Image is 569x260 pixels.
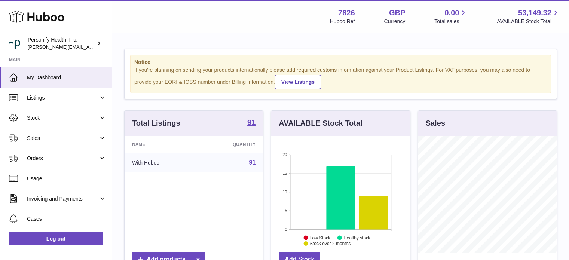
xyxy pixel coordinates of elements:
text: 10 [283,190,287,194]
strong: Notice [134,59,547,66]
strong: 7826 [338,8,355,18]
text: 5 [285,208,287,213]
span: My Dashboard [27,74,106,81]
text: Stock over 2 months [310,241,351,246]
span: AVAILABLE Stock Total [497,18,560,25]
a: 53,149.32 AVAILABLE Stock Total [497,8,560,25]
text: Low Stock [310,235,331,240]
span: Orders [27,155,98,162]
strong: 91 [247,119,256,126]
div: Currency [384,18,406,25]
div: Huboo Ref [330,18,355,25]
span: Total sales [434,18,468,25]
span: 0.00 [445,8,459,18]
a: 0.00 Total sales [434,8,468,25]
div: Personify Health, Inc. [28,36,95,51]
span: Sales [27,135,98,142]
h3: Total Listings [132,118,180,128]
h3: Sales [426,118,445,128]
text: 15 [283,171,287,175]
td: With Huboo [125,153,198,172]
span: 53,149.32 [518,8,551,18]
text: Healthy stock [343,235,371,240]
a: 91 [249,159,256,166]
span: Usage [27,175,106,182]
text: 0 [285,227,287,232]
h3: AVAILABLE Stock Total [279,118,362,128]
span: Invoicing and Payments [27,195,98,202]
text: 20 [283,152,287,157]
strong: GBP [389,8,405,18]
th: Name [125,136,198,153]
a: View Listings [275,75,321,89]
span: Cases [27,215,106,223]
th: Quantity [198,136,263,153]
img: donald.holliday@virginpulse.com [9,38,20,49]
span: Listings [27,94,98,101]
span: Stock [27,114,98,122]
div: If you're planning on sending your products internationally please add required customs informati... [134,67,547,89]
a: 91 [247,119,256,128]
span: [PERSON_NAME][EMAIL_ADDRESS][PERSON_NAME][DOMAIN_NAME] [28,44,190,50]
a: Log out [9,232,103,245]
